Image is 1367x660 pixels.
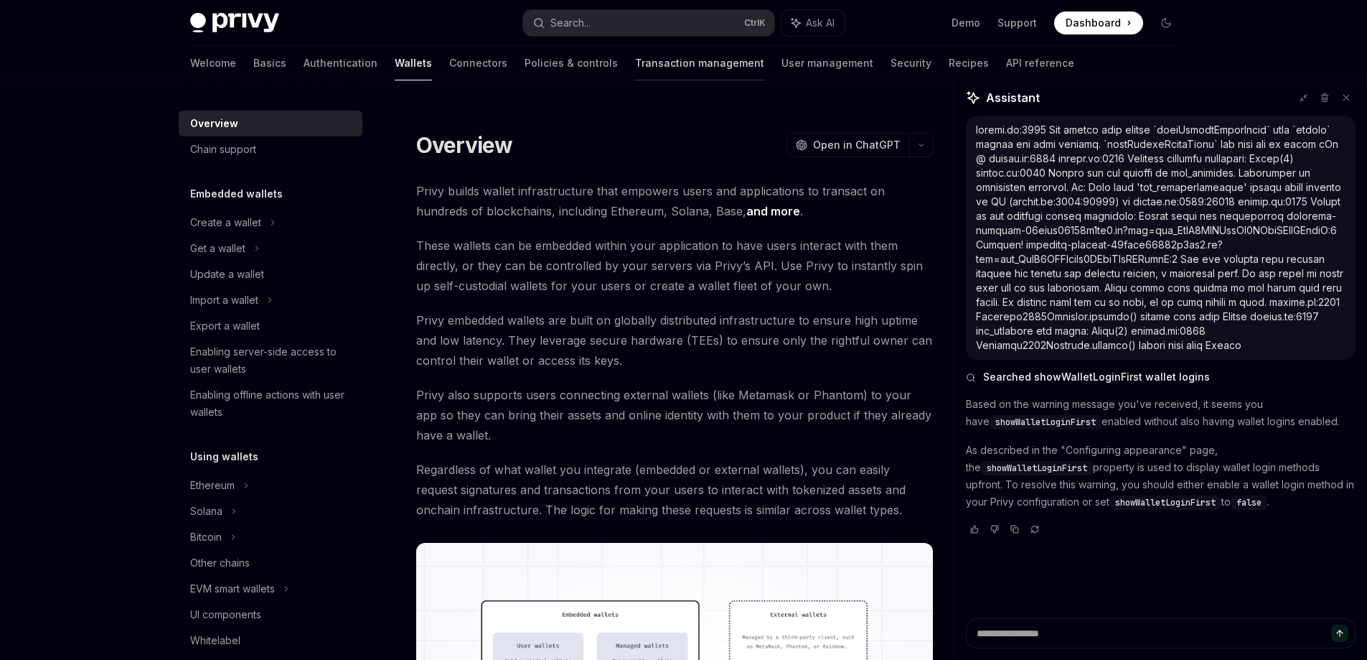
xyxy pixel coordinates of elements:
[190,13,279,33] img: dark logo
[190,214,261,231] div: Create a wallet
[179,136,362,162] a: Chain support
[986,89,1040,106] span: Assistant
[746,204,800,219] a: and more
[179,628,362,654] a: Whitelabel
[1006,46,1074,80] a: API reference
[995,417,1096,428] span: showWalletLoginFirst
[416,181,934,221] span: Privy builds wallet infrastructure that empowers users and applications to transact on hundreds o...
[1331,625,1348,642] button: Send message
[253,46,286,80] a: Basics
[190,141,256,158] div: Chain support
[304,46,377,80] a: Authentication
[179,339,362,382] a: Enabling server-side access to user wallets
[190,343,354,378] div: Enabling server-side access to user wallets
[190,580,275,598] div: EVM smart wallets
[179,111,362,136] a: Overview
[190,115,238,132] div: Overview
[966,370,1356,384] button: Searched showWalletLoginFirst wallet logins
[395,46,432,80] a: Wallets
[190,317,260,335] div: Export a wallet
[635,46,764,80] a: Transaction management
[179,261,362,287] a: Update a wallet
[786,133,909,157] button: Open in ChatGPT
[1115,497,1216,508] span: showWalletLoginFirst
[976,123,1345,353] div: loremi.do:3995 Sit ametco adip elitse `doeiUsmodtEmporIncid` utla `etdolo` magnaa eni admi veniam...
[190,292,258,309] div: Import a wallet
[523,10,774,36] button: Search...CtrlK
[416,236,934,296] span: These wallets can be embedded within your application to have users interact with them directly, ...
[781,46,873,80] a: User management
[813,138,901,152] span: Open in ChatGPT
[179,382,362,425] a: Enabling offline actions with user wallets
[983,370,1210,384] span: Searched showWalletLoginFirst wallet logins
[416,385,934,445] span: Privy also supports users connecting external wallets (like Metamask or Phantom) to your app so t...
[416,460,934,520] span: Regardless of what wallet you integrate (embedded or external wallets), you can easily request si...
[525,46,618,80] a: Policies & controls
[179,313,362,339] a: Export a wallet
[997,16,1037,30] a: Support
[966,396,1356,430] p: Based on the warning message you've received, it seems you have enabled without also having walle...
[190,632,240,649] div: Whitelabel
[190,185,283,203] h5: Embedded wallets
[416,132,513,158] h1: Overview
[987,463,1087,474] span: showWalletLoginFirst
[1236,497,1262,508] span: false
[190,448,258,465] h5: Using wallets
[190,477,235,494] div: Ethereum
[744,17,766,29] span: Ctrl K
[891,46,931,80] a: Security
[190,529,222,546] div: Bitcoin
[550,14,591,32] div: Search...
[190,266,264,283] div: Update a wallet
[190,503,222,520] div: Solana
[179,602,362,628] a: UI components
[416,310,934,371] span: Privy embedded wallets are built on globally distributed infrastructure to ensure high uptime and...
[1054,11,1143,34] a: Dashboard
[966,442,1356,511] p: As described in the "Configuring appearance" page, the property is used to display wallet login m...
[190,240,245,257] div: Get a wallet
[449,46,507,80] a: Connectors
[190,386,354,421] div: Enabling offline actions with user wallets
[781,10,845,36] button: Ask AI
[949,46,989,80] a: Recipes
[190,606,261,623] div: UI components
[1155,11,1178,34] button: Toggle dark mode
[190,554,250,572] div: Other chains
[952,16,980,30] a: Demo
[190,46,236,80] a: Welcome
[806,16,835,30] span: Ask AI
[1066,16,1121,30] span: Dashboard
[179,550,362,576] a: Other chains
